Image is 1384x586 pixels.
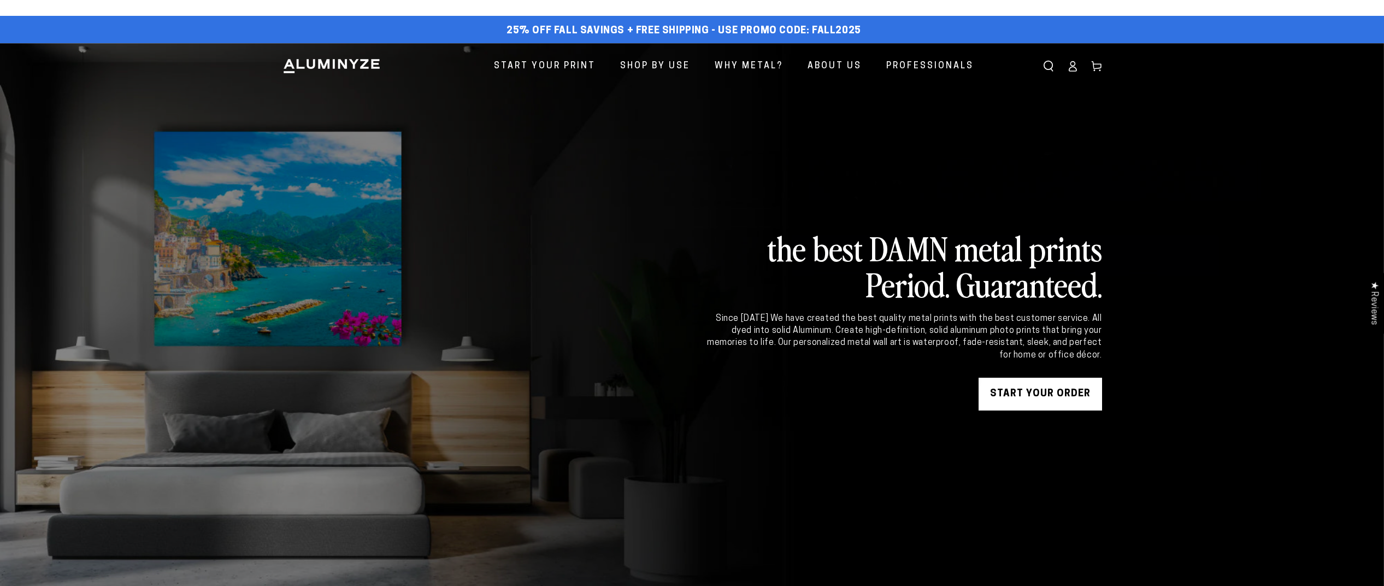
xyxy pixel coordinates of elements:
[715,58,783,74] span: Why Metal?
[1363,273,1384,333] div: Click to open Judge.me floating reviews tab
[486,52,604,81] a: Start Your Print
[799,52,870,81] a: About Us
[620,58,690,74] span: Shop By Use
[979,378,1102,411] a: START YOUR Order
[612,52,698,81] a: Shop By Use
[1036,54,1061,78] summary: Search our site
[878,52,982,81] a: Professionals
[705,313,1102,362] div: Since [DATE] We have created the best quality metal prints with the best customer service. All dy...
[886,58,974,74] span: Professionals
[808,58,862,74] span: About Us
[282,58,381,74] img: Aluminyze
[705,230,1102,302] h2: the best DAMN metal prints Period. Guaranteed.
[507,25,861,37] span: 25% off FALL Savings + Free Shipping - Use Promo Code: FALL2025
[494,58,596,74] span: Start Your Print
[706,52,791,81] a: Why Metal?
